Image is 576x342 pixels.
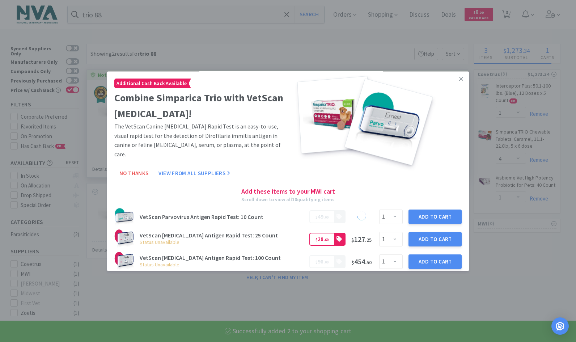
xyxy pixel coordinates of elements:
[408,232,462,247] button: Add to Cart
[114,252,134,272] img: 2fbee87cfb7547088e7b5e09b898ca9f_18425.jpeg
[351,235,372,244] span: 127
[351,237,354,244] span: $
[241,195,335,203] div: Scroll down to view all 10 qualifying items
[408,210,462,224] button: Add to Cart
[325,238,329,242] span: 60
[408,255,462,269] button: Add to Cart
[325,215,329,220] span: 00
[153,166,235,181] button: View From All Suppliers
[365,259,372,266] span: . 50
[315,260,318,265] span: $
[114,90,285,122] h2: Combine Simparica Trio with VetScan [MEDICAL_DATA]!
[318,214,323,220] span: 49
[140,233,305,238] h3: VetScan [MEDICAL_DATA] Antigen Rapid Test: 25 Count
[318,236,323,243] span: 28
[315,236,329,243] span: .
[140,214,305,220] h3: VetScan Parvovirus Antigen Rapid Test: 10 Count
[315,258,329,265] span: .
[236,187,341,197] h4: Add these items to your MWI cart
[351,257,372,266] span: 454
[318,258,323,265] span: 98
[315,238,318,242] span: $
[140,238,305,246] h6: Status Unavailable
[315,215,318,220] span: $
[315,214,329,220] span: .
[114,122,285,159] p: The VetScan Canine [MEDICAL_DATA] Rapid Test is an easy-to-use, visual rapid test for the detecti...
[551,317,569,335] div: Open Intercom Messenger
[140,255,305,261] h3: VetScan [MEDICAL_DATA] Antigen Rapid Test: 100 Count
[115,79,189,88] span: Additional Cash Back Available
[140,261,305,269] h6: Status Unavailable
[365,237,372,244] span: . 25
[114,230,134,249] img: ad57fe52712a482b80bfac4e4faa54e7_18426.jpeg
[114,207,134,227] img: d29e88d1ac714e649e326f9268caff60_38831.png
[114,166,153,181] button: No Thanks
[325,260,329,265] span: 00
[351,259,354,266] span: $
